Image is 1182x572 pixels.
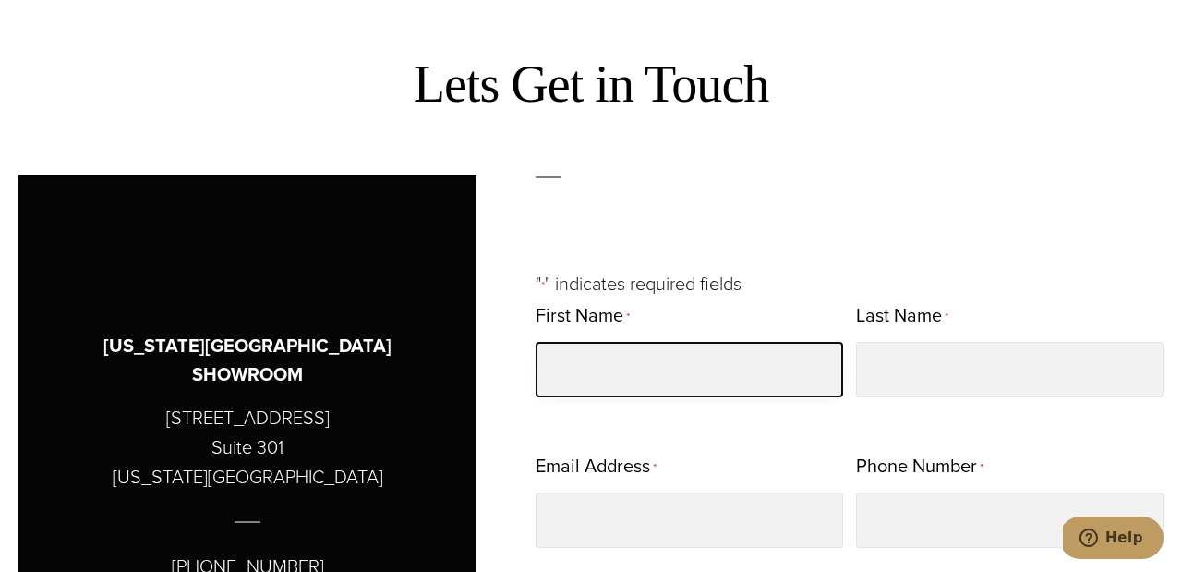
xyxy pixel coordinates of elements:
[65,332,430,389] h3: [US_STATE][GEOGRAPHIC_DATA] SHOWROOM
[18,54,1164,116] h2: Lets Get in Touch
[536,269,1164,298] p: " " indicates required fields
[113,403,383,492] p: [STREET_ADDRESS] Suite 301 [US_STATE][GEOGRAPHIC_DATA]
[536,449,657,485] label: Email Address
[856,449,983,485] label: Phone Number
[1063,517,1164,563] iframe: Opens a widget where you can chat to one of our agents
[856,298,948,335] label: Last Name
[536,298,630,335] label: First Name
